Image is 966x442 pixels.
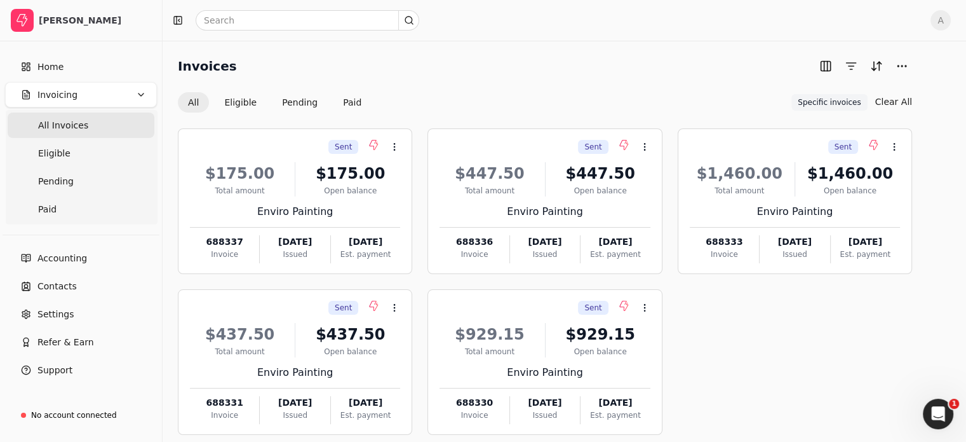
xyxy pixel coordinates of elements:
[439,346,539,357] div: Total amount
[5,82,157,107] button: Invoicing
[866,56,887,76] button: Sort
[331,410,400,421] div: Est. payment
[300,346,400,357] div: Open balance
[800,162,900,185] div: $1,460.00
[930,10,951,31] button: A
[580,396,650,410] div: [DATE]
[8,113,154,138] a: All Invoices
[439,204,650,219] div: Enviro Painting
[580,410,650,421] div: Est. payment
[190,235,259,249] div: 688337
[551,323,650,346] div: $929.15
[37,60,64,74] span: Home
[510,410,580,421] div: Issued
[300,162,400,185] div: $175.00
[190,323,290,346] div: $437.50
[190,249,259,260] div: Invoice
[8,141,154,166] a: Eligible
[5,404,157,427] a: No account connected
[37,364,72,377] span: Support
[798,97,861,108] span: Specific invoices
[214,92,267,113] button: Eligible
[37,336,94,349] span: Refer & Earn
[38,119,88,132] span: All Invoices
[37,88,77,102] span: Invoicing
[260,235,330,249] div: [DATE]
[510,396,580,410] div: [DATE]
[178,92,209,113] button: All
[439,185,539,197] div: Total amount
[331,396,400,410] div: [DATE]
[892,56,912,76] button: More
[37,280,77,293] span: Contacts
[190,162,290,185] div: $175.00
[5,301,157,327] a: Settings
[5,54,157,79] a: Home
[439,396,509,410] div: 688330
[835,141,852,153] span: Sent
[5,245,157,271] a: Accounting
[300,185,400,197] div: Open balance
[5,273,157,299] a: Contacts
[178,92,372,113] div: Invoice filter options
[760,235,829,249] div: [DATE]
[439,410,509,421] div: Invoice
[178,56,237,76] h2: Invoices
[690,249,759,260] div: Invoice
[31,410,117,421] div: No account connected
[260,396,330,410] div: [DATE]
[800,185,900,197] div: Open balance
[333,92,372,113] button: Paid
[38,175,74,188] span: Pending
[584,141,601,153] span: Sent
[875,92,912,112] button: Clear All
[5,329,157,355] button: Refer & Earn
[190,346,290,357] div: Total amount
[439,249,509,260] div: Invoice
[335,141,352,153] span: Sent
[831,235,900,249] div: [DATE]
[923,399,953,429] iframe: Intercom live chat
[37,252,87,265] span: Accounting
[190,410,259,421] div: Invoice
[190,204,400,219] div: Enviro Painting
[439,323,539,346] div: $929.15
[260,410,330,421] div: Issued
[260,249,330,260] div: Issued
[510,235,580,249] div: [DATE]
[5,357,157,383] button: Support
[439,235,509,249] div: 688336
[272,92,328,113] button: Pending
[190,185,290,197] div: Total amount
[831,249,900,260] div: Est. payment
[331,249,400,260] div: Est. payment
[580,235,650,249] div: [DATE]
[580,249,650,260] div: Est. payment
[39,14,151,27] div: [PERSON_NAME]
[8,197,154,222] a: Paid
[690,162,789,185] div: $1,460.00
[551,185,650,197] div: Open balance
[190,396,259,410] div: 688331
[690,235,759,249] div: 688333
[760,249,829,260] div: Issued
[690,185,789,197] div: Total amount
[331,235,400,249] div: [DATE]
[335,302,352,314] span: Sent
[584,302,601,314] span: Sent
[551,346,650,357] div: Open balance
[439,162,539,185] div: $447.50
[196,10,419,31] input: Search
[38,147,70,160] span: Eligible
[37,308,74,321] span: Settings
[8,169,154,194] a: Pending
[510,249,580,260] div: Issued
[300,323,400,346] div: $437.50
[38,203,57,216] span: Paid
[690,204,900,219] div: Enviro Painting
[551,162,650,185] div: $447.50
[949,399,959,409] span: 1
[439,365,650,380] div: Enviro Painting
[791,94,867,111] button: Specific invoices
